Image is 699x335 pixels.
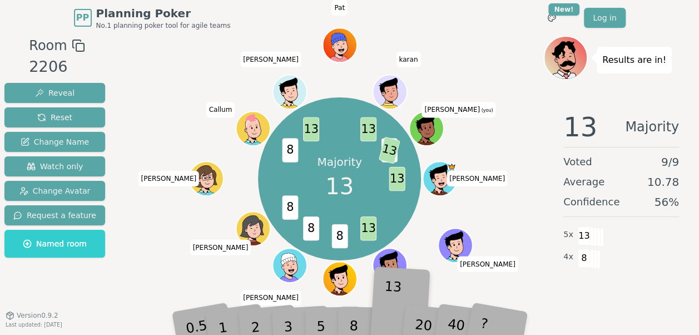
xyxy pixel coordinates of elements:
span: Named room [23,238,87,249]
span: Reset [37,112,72,123]
button: Named room [4,230,105,258]
span: Click to change your name [138,171,199,186]
span: (you) [480,109,493,114]
span: Click to change your name [190,240,251,255]
span: 13 [578,226,591,245]
a: Log in [584,8,625,28]
span: 56 % [655,194,679,210]
span: 13 [325,170,354,203]
a: PPPlanning PokerNo.1 planning poker tool for agile teams [74,6,231,30]
span: 9 / 9 [661,154,679,170]
span: Click to change your name [447,171,508,186]
span: Room [29,36,67,56]
span: No.1 planning poker tool for agile teams [96,21,231,30]
button: Watch only [4,156,105,176]
button: Change Avatar [4,181,105,201]
span: 13 [360,117,376,141]
button: Reveal [4,83,105,103]
span: Click to change your name [457,257,518,272]
span: Click to change your name [206,102,235,118]
span: Watch only [27,161,83,172]
span: Voted [563,154,592,170]
button: Click to change your avatar [410,112,443,145]
span: Change Name [21,136,89,147]
span: 13 [360,216,376,240]
span: 13 [378,136,400,164]
span: Confidence [563,194,619,210]
button: Version0.9.2 [6,311,58,320]
span: Click to change your name [396,52,420,67]
span: Click to change your name [422,102,495,118]
span: 5 x [563,229,573,241]
span: 13 [303,117,319,141]
span: 13 [563,114,597,140]
span: Change Avatar [19,185,91,196]
span: 8 [282,138,298,162]
button: New! [542,8,562,28]
button: Change Name [4,132,105,152]
span: Mohamed is the host [447,162,455,171]
span: Planning Poker [96,6,231,21]
span: 8 [303,216,319,240]
span: PP [76,11,89,24]
span: 8 [331,224,348,248]
span: 13 [389,167,405,191]
span: Last updated: [DATE] [6,322,62,328]
span: Reveal [35,87,75,98]
p: Results are in! [602,52,666,68]
span: Majority [625,114,679,140]
p: Majority [317,154,362,170]
span: Click to change your name [240,52,301,67]
span: 4 x [563,251,573,263]
span: Average [563,174,604,190]
span: Request a feature [13,210,96,221]
button: Reset [4,107,105,127]
span: Version 0.9.2 [17,311,58,320]
div: New! [548,3,580,16]
div: 2206 [29,56,85,78]
span: 10.78 [647,174,679,190]
span: 8 [282,195,298,219]
button: Request a feature [4,205,105,225]
span: 8 [578,249,591,268]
